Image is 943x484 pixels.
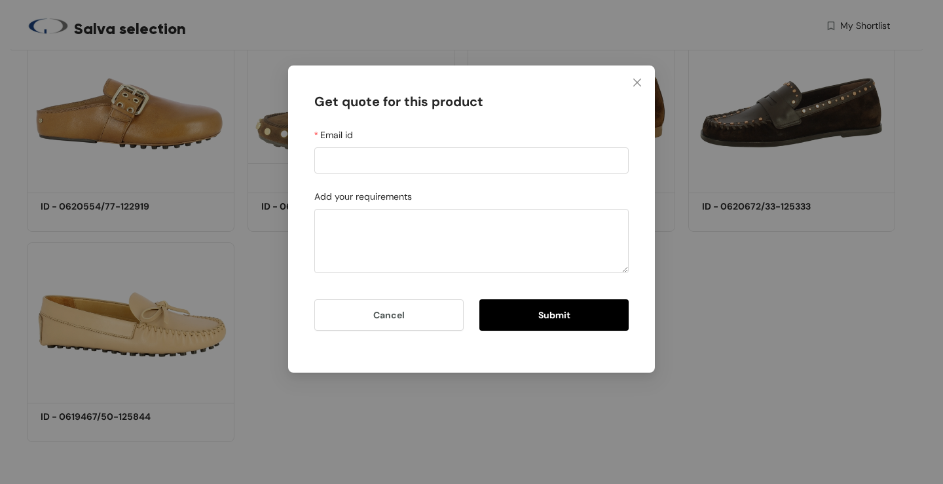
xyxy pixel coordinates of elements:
[314,209,629,273] textarea: Add your requirements
[479,299,629,331] button: Submit
[538,308,570,322] span: Submit
[314,299,464,331] button: Cancel
[314,128,353,142] label: Email id
[314,147,629,174] input: Email id
[314,92,629,128] div: Get quote for this product
[373,308,405,322] span: Cancel
[314,189,412,204] label: Add your requirements
[632,77,642,88] span: close
[619,65,655,101] button: Close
